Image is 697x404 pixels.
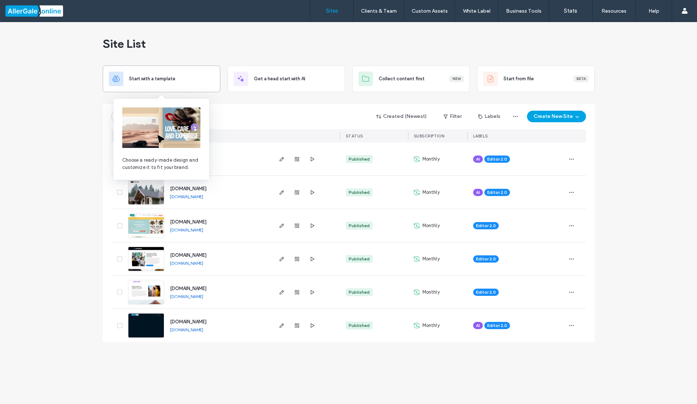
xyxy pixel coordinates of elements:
span: Monthly [422,289,440,296]
a: [DOMAIN_NAME] [170,260,203,266]
span: Choose a ready-made design and customize it to fit your brand. [122,157,200,171]
a: [DOMAIN_NAME] [170,252,207,258]
a: [DOMAIN_NAME] [170,294,203,299]
span: Monthly [422,189,440,196]
span: Start with a template [129,75,175,82]
span: AI [476,189,480,196]
span: Editor 2.0 [487,156,507,162]
span: LABELS [473,133,488,139]
a: [DOMAIN_NAME] [170,327,203,332]
span: Site List [103,37,146,51]
span: Get a head start with AI [254,75,305,82]
span: Monthly [422,156,440,163]
span: STATUS [346,133,363,139]
label: Custom Assets [412,8,448,14]
label: Help [649,8,659,14]
label: Stats [564,8,577,14]
button: Labels [472,111,507,122]
span: Editor 2.0 [476,256,496,262]
span: AI [476,322,480,329]
div: New [450,76,464,82]
span: Editor 2.0 [476,222,496,229]
span: Editor 2.0 [476,289,496,295]
button: Created (Newest) [370,111,433,122]
div: Published [349,322,370,329]
label: White Label [463,8,490,14]
a: [DOMAIN_NAME] [170,227,203,233]
div: Get a head start with AI [228,65,345,92]
label: Business Tools [506,8,541,14]
div: Published [349,256,370,262]
div: Start with a template [103,65,220,92]
a: [DOMAIN_NAME] [170,319,207,324]
div: Published [349,156,370,162]
span: Collect content first [379,75,425,82]
a: [DOMAIN_NAME] [170,186,207,191]
span: Editor 2.0 [487,189,507,196]
span: Start from file [503,75,534,82]
div: Published [349,189,370,196]
span: Monthly [422,322,440,329]
button: Filter [436,111,469,122]
button: Create New Site [527,111,586,122]
a: [DOMAIN_NAME] [170,286,207,291]
a: [DOMAIN_NAME] [170,219,207,225]
span: Help [17,5,31,12]
label: Resources [602,8,626,14]
span: Editor 2.0 [487,322,507,329]
a: [DOMAIN_NAME] [170,194,203,199]
span: Monthly [422,255,440,263]
div: Published [349,289,370,295]
label: Sites [326,8,338,14]
img: from-template.png [122,107,200,148]
div: Published [349,222,370,229]
span: AI [476,156,480,162]
span: SUBSCRIPTION [414,133,445,139]
span: Monthly [422,222,440,229]
div: Start from fileBeta [477,65,595,92]
label: Clients & Team [361,8,397,14]
div: Collect content firstNew [352,65,470,92]
div: Beta [574,76,588,82]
